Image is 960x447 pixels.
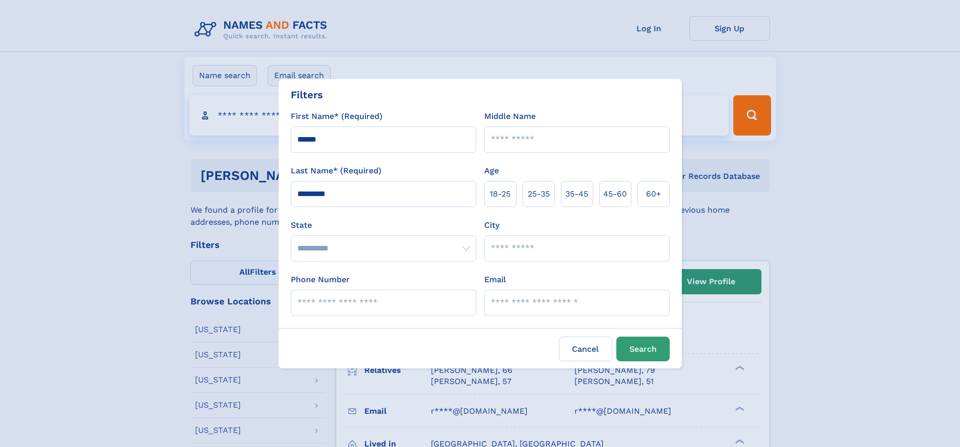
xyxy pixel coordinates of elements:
label: State [291,219,476,231]
label: City [484,219,499,231]
span: 60+ [646,188,661,200]
label: Email [484,274,506,286]
div: Filters [291,87,323,102]
label: Phone Number [291,274,350,286]
span: 25‑35 [528,188,550,200]
span: 45‑60 [603,188,627,200]
label: Last Name* (Required) [291,165,381,177]
span: 35‑45 [565,188,588,200]
label: Middle Name [484,110,536,122]
label: First Name* (Required) [291,110,382,122]
label: Age [484,165,499,177]
span: 18‑25 [490,188,510,200]
label: Cancel [559,337,612,361]
button: Search [616,337,670,361]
